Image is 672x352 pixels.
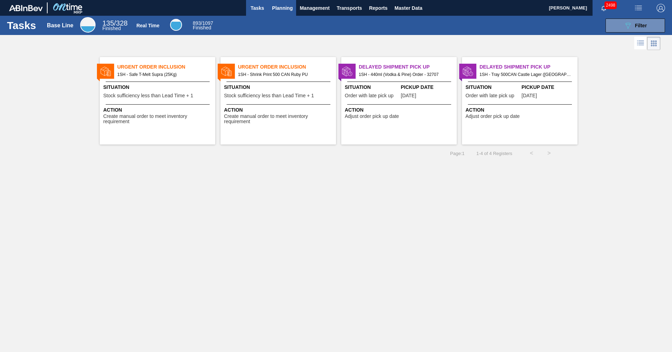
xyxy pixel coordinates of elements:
[359,71,451,78] span: 1SH - 440ml (Vodka & Pine) Order - 32707
[394,4,422,12] span: Master Data
[634,4,643,12] img: userActions
[342,66,352,77] img: status
[401,84,455,91] span: Pickup Date
[634,37,647,50] div: List Vision
[369,4,387,12] span: Reports
[540,145,558,162] button: >
[272,4,293,12] span: Planning
[221,66,232,77] img: status
[193,20,213,26] span: / 1097
[647,37,660,50] div: Card Vision
[475,151,512,156] span: 1 - 4 of 4 Registers
[479,71,572,78] span: 1SH - Tray 500CAN Castle Lager (Hogwarts) Order - 31984
[465,93,514,98] span: Order with late pick up
[345,93,393,98] span: Order with late pick up
[300,4,330,12] span: Management
[465,106,576,114] span: Action
[345,114,399,119] span: Adjust order pick up date
[605,19,665,33] button: Filter
[170,19,182,31] div: Real Time
[47,22,73,29] div: Base Line
[238,71,330,78] span: 1SH - Shrink Print 500 CAN Ruby PU
[337,4,362,12] span: Transports
[100,66,111,77] img: status
[102,19,127,27] span: / 328
[102,20,127,31] div: Base Line
[359,63,457,71] span: Delayed Shipment Pick Up
[80,17,96,33] div: Base Line
[238,63,336,71] span: Urgent Order Inclusion
[7,21,38,29] h1: Tasks
[103,93,193,98] span: Stock sufficiency less than Lead Time + 1
[224,106,334,114] span: Action
[193,25,211,30] span: Finished
[465,114,520,119] span: Adjust order pick up date
[593,3,615,13] button: Notifications
[102,19,114,27] span: 135
[193,20,201,26] span: 893
[657,4,665,12] img: Logout
[345,106,455,114] span: Action
[224,84,334,91] span: Situation
[463,66,473,77] img: status
[103,106,213,114] span: Action
[521,93,537,98] span: 09/22/2025
[465,84,520,91] span: Situation
[117,63,215,71] span: Urgent Order Inclusion
[523,145,540,162] button: <
[9,5,43,11] img: TNhmsLtSVTkK8tSr43FrP2fwEKptu5GPRR3wAAAABJRU5ErkJggg==
[521,84,576,91] span: Pickup Date
[193,21,213,30] div: Real Time
[117,71,210,78] span: 1SH - Safe T-Melt Supra (25Kg)
[102,26,121,31] span: Finished
[635,23,647,28] span: Filter
[250,4,265,12] span: Tasks
[103,114,213,125] span: Create manual order to meet inventory requirement
[450,151,464,156] span: Page : 1
[136,23,160,28] div: Real Time
[224,114,334,125] span: Create manual order to meet inventory requirement
[479,63,577,71] span: Delayed Shipment Pick Up
[401,93,416,98] span: 10/10/2025
[604,1,617,9] span: 2498
[103,84,213,91] span: Situation
[345,84,399,91] span: Situation
[224,93,314,98] span: Stock sufficiency less than Lead Time + 1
